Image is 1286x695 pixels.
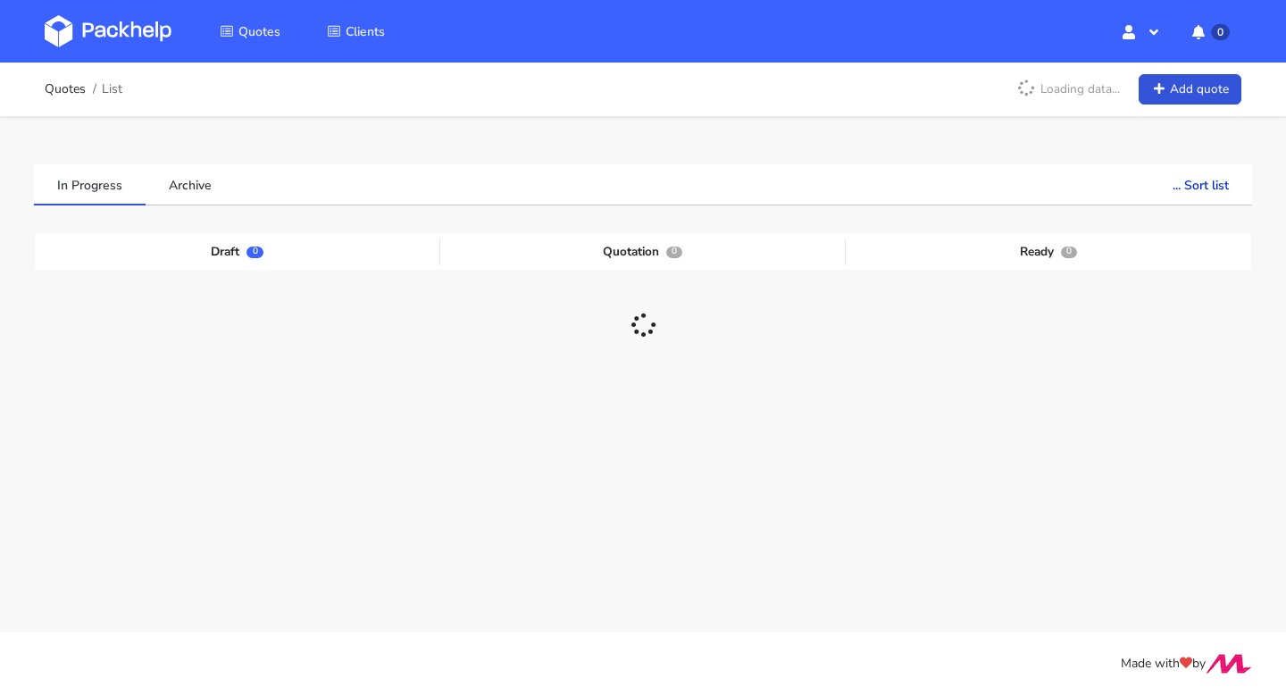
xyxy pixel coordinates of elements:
[1178,15,1241,47] button: 0
[45,82,86,96] a: Quotes
[440,239,846,265] div: Quotation
[34,164,146,204] a: In Progress
[238,23,280,40] span: Quotes
[246,247,263,258] span: 0
[1139,74,1241,105] a: Add quote
[1149,164,1252,204] button: ... Sort list
[198,15,302,47] a: Quotes
[45,15,171,47] img: Dashboard
[305,15,406,47] a: Clients
[1061,247,1077,258] span: 0
[1008,74,1129,105] p: Loading data...
[1206,654,1252,674] img: Move Closer
[846,239,1251,265] div: Ready
[21,654,1265,674] div: Made with by
[45,71,122,107] nav: breadcrumb
[1211,24,1230,40] span: 0
[146,164,235,204] a: Archive
[346,23,385,40] span: Clients
[102,82,122,96] span: List
[35,239,440,265] div: Draft
[666,247,682,258] span: 0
